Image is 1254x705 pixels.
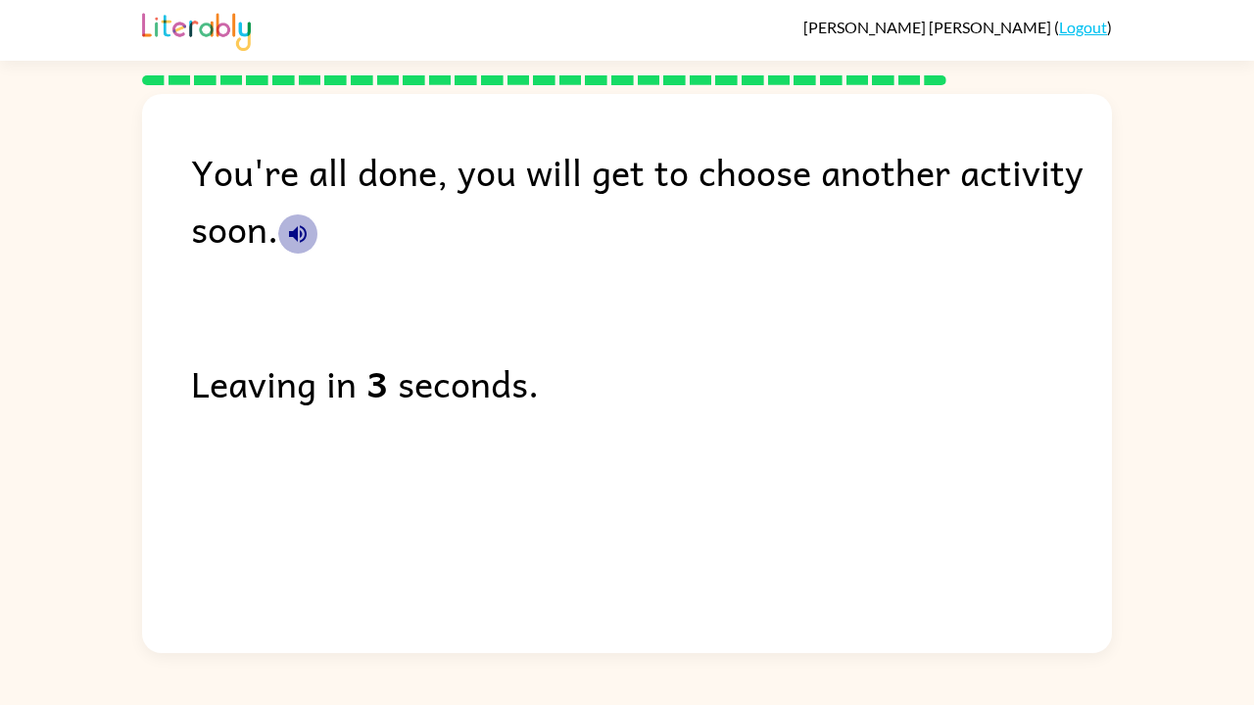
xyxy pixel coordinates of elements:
[1059,18,1107,36] a: Logout
[191,143,1112,257] div: You're all done, you will get to choose another activity soon.
[803,18,1112,36] div: ( )
[803,18,1054,36] span: [PERSON_NAME] [PERSON_NAME]
[191,354,1112,411] div: Leaving in seconds.
[142,8,251,51] img: Literably
[366,354,388,411] b: 3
